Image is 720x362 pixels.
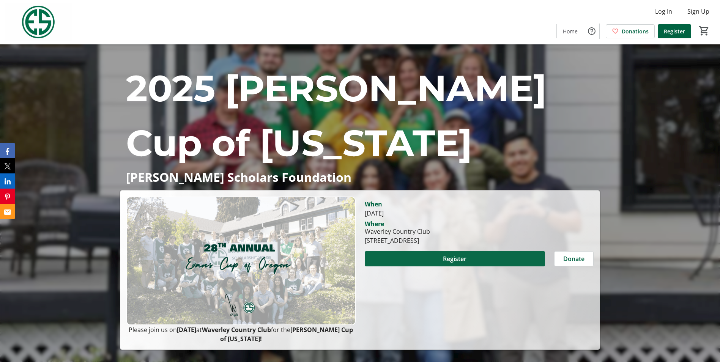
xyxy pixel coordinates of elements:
[126,197,355,325] img: Campaign CTA Media Photo
[563,254,585,263] span: Donate
[443,254,466,263] span: Register
[687,7,709,16] span: Sign Up
[655,7,672,16] span: Log In
[365,227,430,236] div: Waverley Country Club
[177,326,196,334] strong: [DATE]
[664,27,685,35] span: Register
[563,27,578,35] span: Home
[365,209,594,218] div: [DATE]
[557,24,584,38] a: Home
[584,24,599,39] button: Help
[365,251,545,266] button: Register
[681,5,715,17] button: Sign Up
[554,251,594,266] button: Donate
[365,236,430,245] div: [STREET_ADDRESS]
[126,66,546,165] span: 2025 [PERSON_NAME] Cup of [US_STATE]
[126,170,594,184] p: [PERSON_NAME] Scholars Foundation
[658,24,691,38] a: Register
[365,200,382,209] div: When
[622,27,649,35] span: Donations
[126,325,355,343] p: Please join us on at for the
[649,5,678,17] button: Log In
[5,3,72,41] img: Evans Scholars Foundation's Logo
[697,24,711,38] button: Cart
[202,326,271,334] strong: Waverley Country Club
[606,24,655,38] a: Donations
[365,221,384,227] div: Where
